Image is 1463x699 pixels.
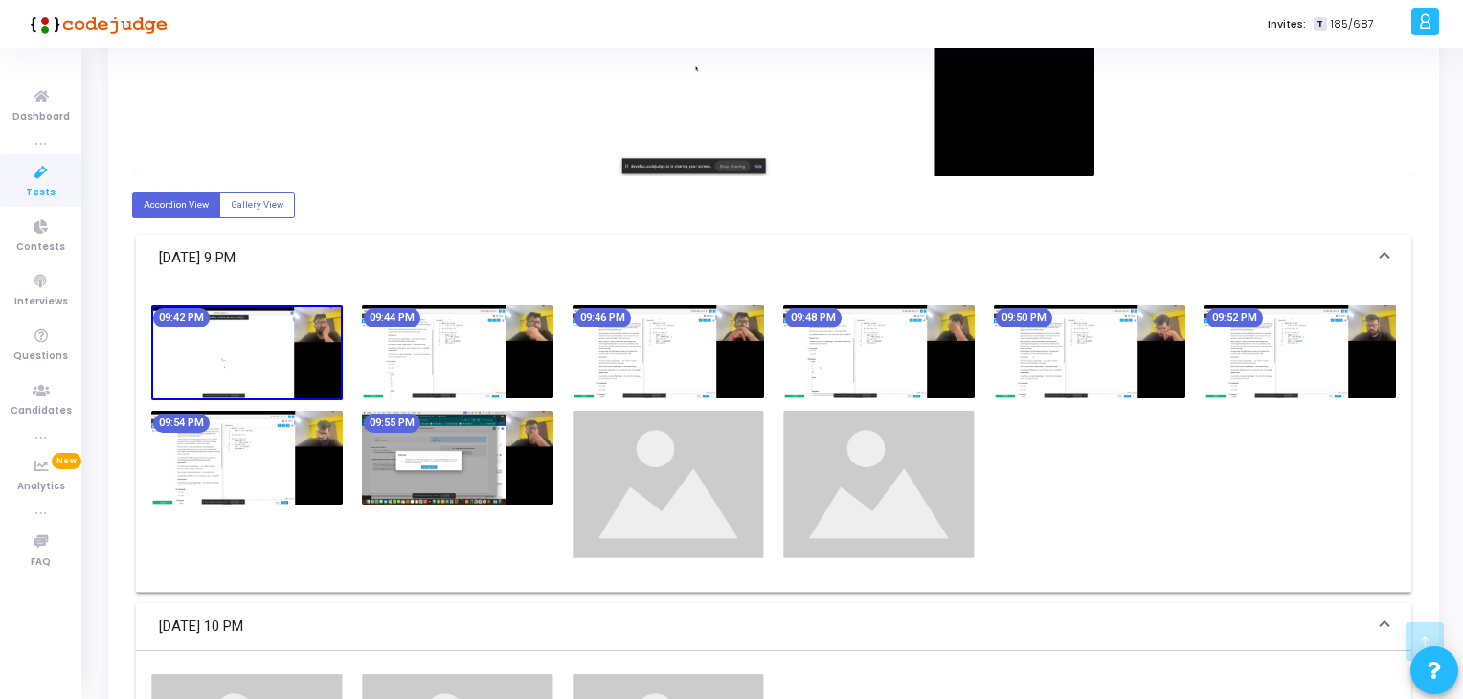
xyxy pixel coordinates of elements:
[159,247,1365,269] mat-panel-title: [DATE] 9 PM
[574,308,631,327] mat-chip: 09:46 PM
[159,616,1365,638] mat-panel-title: [DATE] 10 PM
[24,5,168,43] img: logo
[219,192,295,218] label: Gallery View
[783,305,975,399] img: screenshot-1758989900892.jpeg
[14,294,68,310] span: Interviews
[16,239,65,256] span: Contests
[573,411,764,558] img: image_loading.png
[17,479,65,495] span: Analytics
[364,308,420,327] mat-chip: 09:44 PM
[132,192,220,218] label: Accordion View
[994,305,1185,399] img: screenshot-1758990020897.jpeg
[573,305,764,399] img: screenshot-1758989780885.jpeg
[153,414,210,433] mat-chip: 09:54 PM
[136,235,1411,282] mat-expansion-panel-header: [DATE] 9 PM
[151,411,343,505] img: screenshot-1758990260896.jpeg
[364,414,420,433] mat-chip: 09:55 PM
[12,109,70,125] span: Dashboard
[783,411,975,558] img: image_loading.png
[362,305,553,399] img: screenshot-1758989660888.jpeg
[52,453,81,469] span: New
[151,305,343,401] img: screenshot-1758989541576.jpeg
[26,185,56,201] span: Tests
[11,403,72,419] span: Candidates
[1204,305,1396,399] img: screenshot-1758990140887.jpeg
[153,308,210,327] mat-chip: 09:42 PM
[136,603,1411,651] mat-expansion-panel-header: [DATE] 10 PM
[13,349,68,365] span: Questions
[136,282,1411,593] div: [DATE] 9 PM
[1206,308,1263,327] mat-chip: 09:52 PM
[1331,16,1374,33] span: 185/687
[1268,16,1306,33] label: Invites:
[31,554,51,571] span: FAQ
[785,308,842,327] mat-chip: 09:48 PM
[996,308,1052,327] mat-chip: 09:50 PM
[362,411,553,505] img: screenshot-1758990330098.jpeg
[1314,17,1326,32] span: T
